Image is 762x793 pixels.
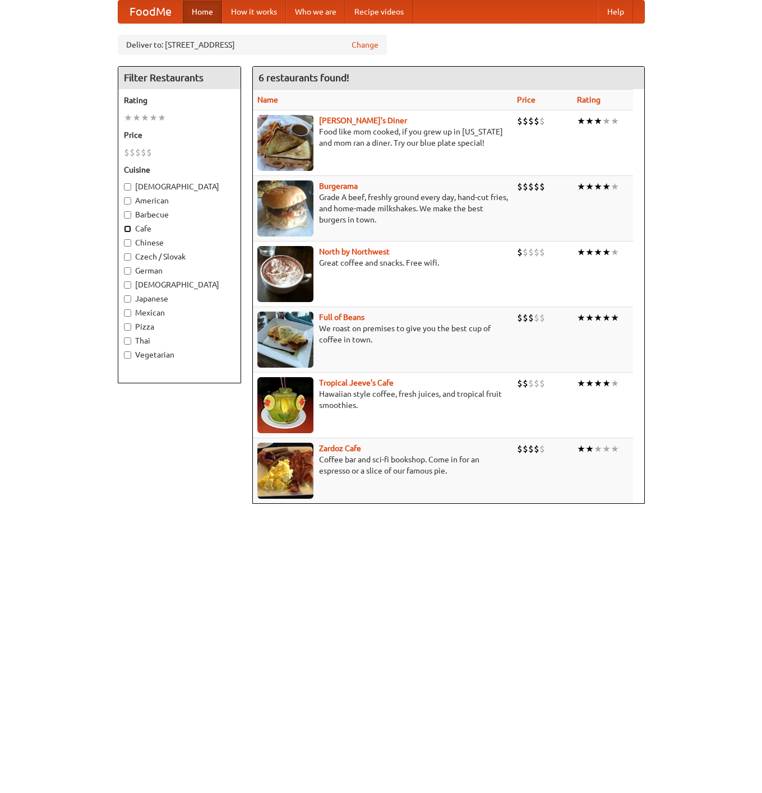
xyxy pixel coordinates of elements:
[534,377,539,389] li: $
[534,115,539,127] li: $
[517,443,523,455] li: $
[124,351,131,359] input: Vegetarian
[594,180,602,193] li: ★
[319,378,394,387] a: Tropical Jeeve's Cafe
[585,443,594,455] li: ★
[118,1,183,23] a: FoodMe
[577,312,585,324] li: ★
[141,112,149,124] li: ★
[534,443,539,455] li: $
[146,146,152,159] li: $
[594,443,602,455] li: ★
[602,180,611,193] li: ★
[257,192,508,225] p: Grade A beef, freshly ground every day, hand-cut fries, and home-made milkshakes. We make the bes...
[257,246,313,302] img: north.jpg
[124,211,131,219] input: Barbecue
[528,246,534,258] li: $
[517,312,523,324] li: $
[594,115,602,127] li: ★
[124,281,131,289] input: [DEMOGRAPHIC_DATA]
[319,182,358,191] a: Burgerama
[523,246,528,258] li: $
[124,267,131,275] input: German
[534,312,539,324] li: $
[523,115,528,127] li: $
[585,115,594,127] li: ★
[124,293,235,304] label: Japanese
[611,246,619,258] li: ★
[257,257,508,268] p: Great coffee and snacks. Free wifi.
[528,377,534,389] li: $
[577,95,601,104] a: Rating
[539,246,545,258] li: $
[517,95,535,104] a: Price
[534,180,539,193] li: $
[183,1,222,23] a: Home
[158,112,166,124] li: ★
[124,253,131,261] input: Czech / Slovak
[132,112,141,124] li: ★
[585,312,594,324] li: ★
[124,323,131,331] input: Pizza
[286,1,345,23] a: Who we are
[611,443,619,455] li: ★
[124,239,131,247] input: Chinese
[124,265,235,276] label: German
[352,39,378,50] a: Change
[124,146,130,159] li: $
[257,95,278,104] a: Name
[602,377,611,389] li: ★
[124,309,131,317] input: Mexican
[539,312,545,324] li: $
[149,112,158,124] li: ★
[594,377,602,389] li: ★
[523,312,528,324] li: $
[611,115,619,127] li: ★
[124,164,235,175] h5: Cuisine
[577,115,585,127] li: ★
[124,181,235,192] label: [DEMOGRAPHIC_DATA]
[517,115,523,127] li: $
[124,195,235,206] label: American
[577,246,585,258] li: ★
[118,67,241,89] h4: Filter Restaurants
[598,1,633,23] a: Help
[319,313,364,322] a: Full of Beans
[517,377,523,389] li: $
[124,197,131,205] input: American
[124,337,131,345] input: Thai
[135,146,141,159] li: $
[602,115,611,127] li: ★
[528,180,534,193] li: $
[319,247,390,256] a: North by Northwest
[124,95,235,106] h5: Rating
[124,225,131,233] input: Cafe
[257,180,313,236] img: burgerama.jpg
[124,251,235,262] label: Czech / Slovak
[257,312,313,368] img: beans.jpg
[539,377,545,389] li: $
[124,307,235,318] label: Mexican
[517,180,523,193] li: $
[257,323,508,345] p: We roast on premises to give you the best cup of coffee in town.
[257,377,313,433] img: jeeves.jpg
[577,377,585,389] li: ★
[594,246,602,258] li: ★
[523,180,528,193] li: $
[539,443,545,455] li: $
[611,180,619,193] li: ★
[611,312,619,324] li: ★
[534,246,539,258] li: $
[124,295,131,303] input: Japanese
[528,115,534,127] li: $
[611,377,619,389] li: ★
[118,35,387,55] div: Deliver to: [STREET_ADDRESS]
[124,321,235,332] label: Pizza
[124,209,235,220] label: Barbecue
[130,146,135,159] li: $
[585,377,594,389] li: ★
